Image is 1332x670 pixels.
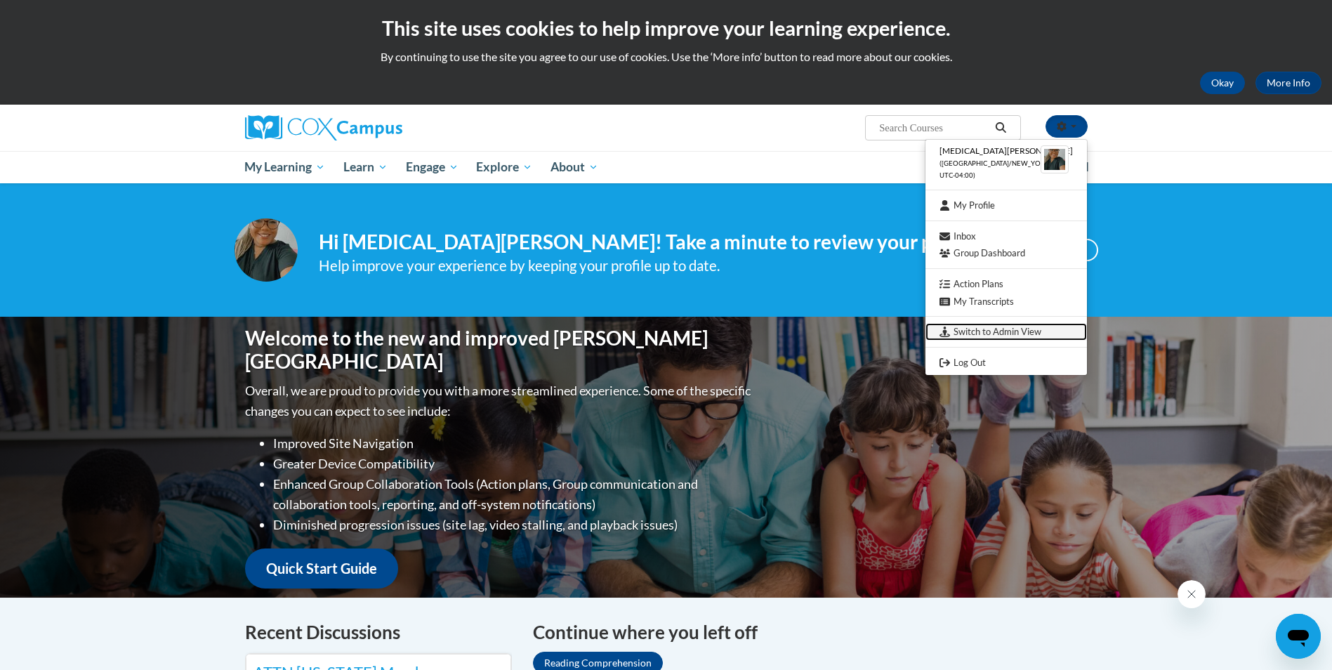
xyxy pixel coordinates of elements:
span: About [550,159,598,176]
a: Action Plans [925,275,1087,293]
p: By continuing to use the site you agree to our use of cookies. Use the ‘More info’ button to read... [11,49,1321,65]
input: Search Courses [878,119,990,136]
button: Okay [1200,72,1245,94]
a: Group Dashboard [925,244,1087,262]
span: Engage [406,159,459,176]
iframe: Button to launch messaging window [1276,614,1321,659]
span: [MEDICAL_DATA][PERSON_NAME] [939,145,1073,156]
span: Explore [476,159,532,176]
a: Inbox [925,228,1087,245]
span: Hi. How can we help? [8,10,114,21]
a: Cox Campus [245,115,512,140]
img: Profile Image [235,218,298,282]
span: My Learning [244,159,325,176]
img: Cox Campus [245,115,402,140]
li: Improved Site Navigation [273,433,754,454]
button: Search [990,119,1011,136]
a: Quick Start Guide [245,549,398,589]
p: Overall, we are proud to provide you with a more streamlined experience. Some of the specific cha... [245,381,754,421]
a: Logout [925,354,1087,372]
li: Diminished progression issues (site lag, video stalling, and playback issues) [273,515,754,535]
h4: Hi [MEDICAL_DATA][PERSON_NAME]! Take a minute to review your profile. [319,230,990,254]
li: Enhanced Group Collaboration Tools (Action plans, Group communication and collaboration tools, re... [273,474,754,515]
button: Account Settings [1046,115,1088,138]
span: ([GEOGRAPHIC_DATA]/New_York UTC-04:00) [939,159,1049,179]
a: My Learning [236,151,335,183]
a: Learn [334,151,397,183]
h4: Continue where you left off [533,619,1088,646]
li: Greater Device Compatibility [273,454,754,474]
div: Main menu [224,151,1109,183]
a: More Info [1255,72,1321,94]
h1: Welcome to the new and improved [PERSON_NAME][GEOGRAPHIC_DATA] [245,327,754,374]
h2: This site uses cookies to help improve your learning experience. [11,14,1321,42]
a: Engage [397,151,468,183]
a: My Profile [925,197,1087,214]
span: Learn [343,159,388,176]
img: Learner Profile Avatar [1041,145,1069,173]
h4: Recent Discussions [245,619,512,646]
a: Explore [467,151,541,183]
a: Switch to Admin View [925,323,1087,341]
iframe: Close message [1178,580,1206,608]
div: Help improve your experience by keeping your profile up to date. [319,254,990,277]
a: About [541,151,607,183]
a: My Transcripts [925,293,1087,310]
